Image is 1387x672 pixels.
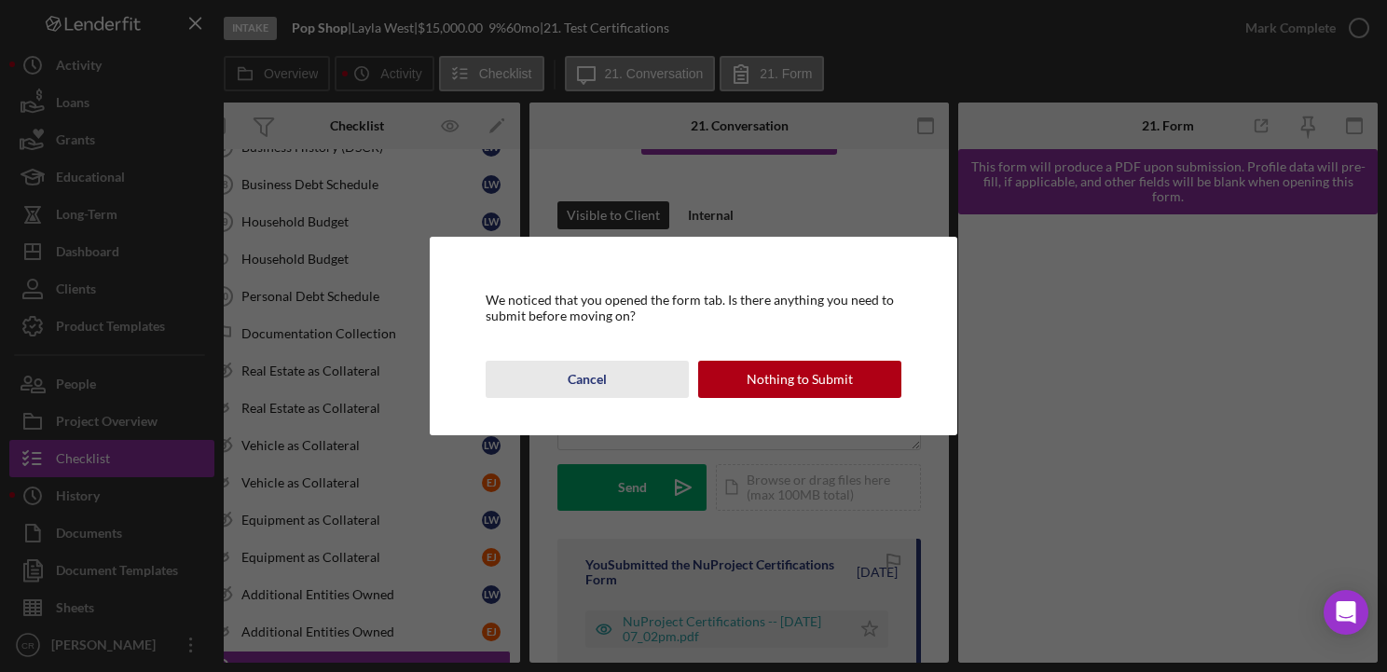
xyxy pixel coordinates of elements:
div: Nothing to Submit [747,361,853,398]
button: Cancel [486,361,689,398]
div: We noticed that you opened the form tab. Is there anything you need to submit before moving on? [486,293,901,322]
button: Nothing to Submit [698,361,901,398]
div: Cancel [568,361,607,398]
div: Open Intercom Messenger [1324,590,1368,635]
